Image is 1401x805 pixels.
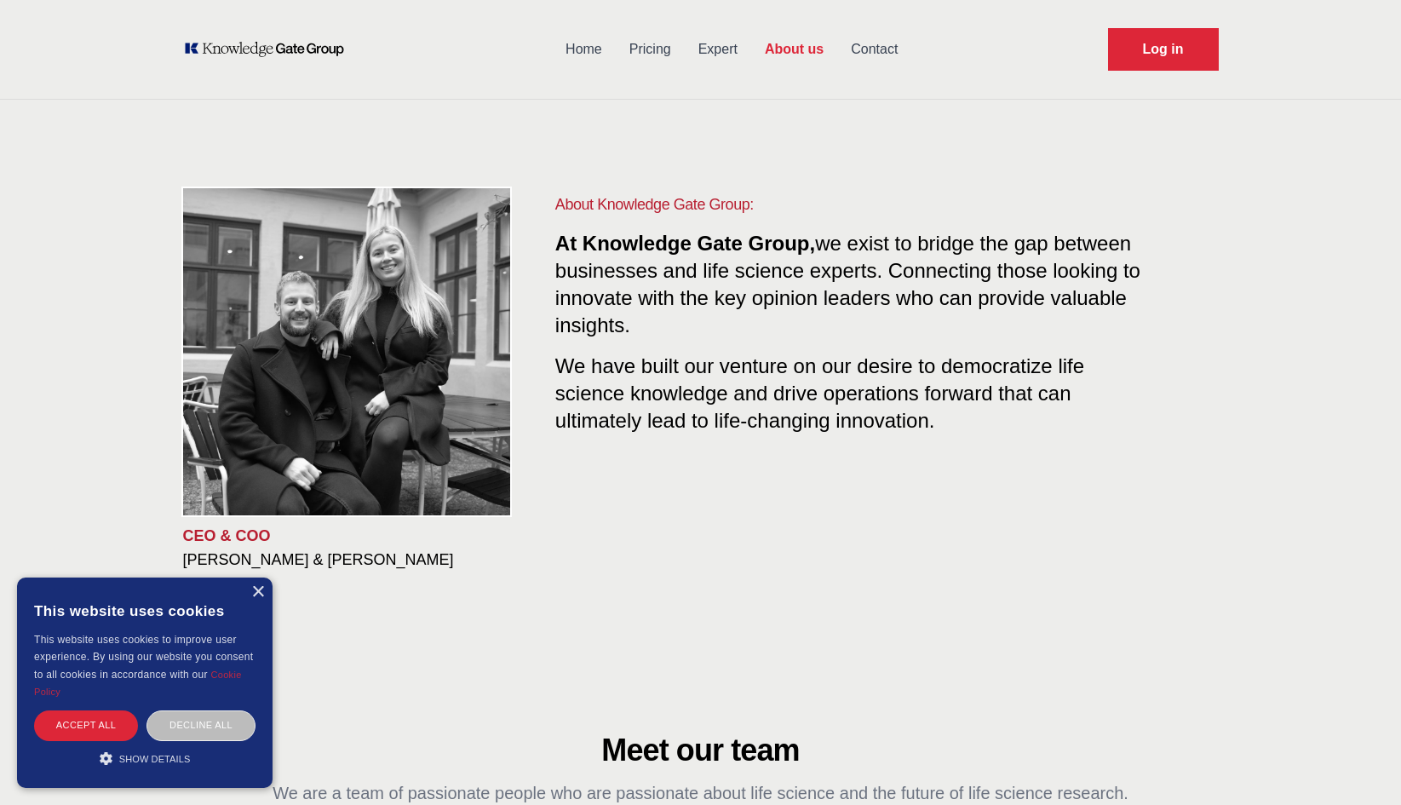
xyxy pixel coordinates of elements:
a: Home [552,27,616,72]
span: we exist to bridge the gap between businesses and life science experts. Connecting those looking ... [555,232,1140,336]
div: Accept all [34,710,138,740]
a: KOL Knowledge Platform: Talk to Key External Experts (KEE) [183,41,356,58]
span: We have built our venture on our desire to democratize life science knowledge and drive operation... [555,348,1084,432]
a: Pricing [616,27,685,72]
a: Expert [685,27,751,72]
p: CEO & COO [183,526,528,546]
a: Request Demo [1108,28,1219,71]
h1: About Knowledge Gate Group: [555,193,1151,216]
div: Decline all [146,710,256,740]
p: We are a team of passionate people who are passionate about life science and the future of life s... [265,781,1137,805]
span: This website uses cookies to improve user experience. By using our website you consent to all coo... [34,634,253,681]
h3: [PERSON_NAME] & [PERSON_NAME] [183,549,528,570]
div: Close [251,586,264,599]
h2: Meet our team [265,733,1137,768]
span: At Knowledge Gate Group, [555,232,815,255]
a: Contact [837,27,911,72]
img: KOL management, KEE, Therapy area experts [183,188,510,515]
div: This website uses cookies [34,590,256,631]
a: Cookie Policy [34,670,242,697]
a: About us [751,27,837,72]
div: Show details [34,750,256,767]
span: Show details [119,754,191,764]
